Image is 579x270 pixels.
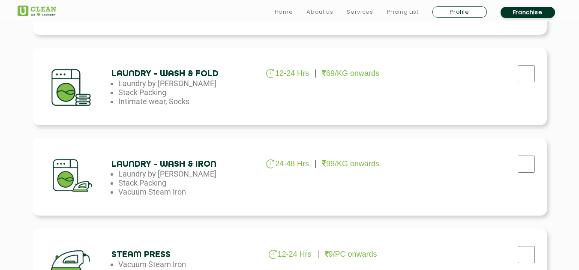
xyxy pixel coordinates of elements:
[118,178,257,187] li: Stack Packing
[501,7,555,18] a: Franchise
[266,69,274,78] img: clock_g.png
[322,69,379,78] p: 69/KG onwards
[432,6,487,18] a: Profile
[111,159,250,169] h4: Laundry - Wash & Iron
[18,6,56,16] img: UClean Laundry and Dry Cleaning
[118,97,257,106] li: Intimate wear, Socks
[111,250,250,260] h4: Steam Press
[269,250,312,259] p: 12-24 Hrs
[118,187,257,196] li: Vacuum Steam Iron
[266,159,309,169] p: 24-48 Hrs
[118,79,257,88] li: Laundry by [PERSON_NAME]
[118,169,257,178] li: Laundry by [PERSON_NAME]
[269,250,277,259] img: clock_g.png
[111,69,250,79] h4: Laundry - Wash & Fold
[266,69,309,78] p: 12-24 Hrs
[347,7,373,17] a: Services
[118,260,257,269] li: Vacuum Steam Iron
[325,250,377,259] p: 9/PC onwards
[322,159,379,168] p: 99/KG onwards
[306,7,333,17] a: About us
[387,7,419,17] a: Pricing List
[266,159,274,168] img: clock_g.png
[118,88,257,97] li: Stack Packing
[275,7,293,17] a: Home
